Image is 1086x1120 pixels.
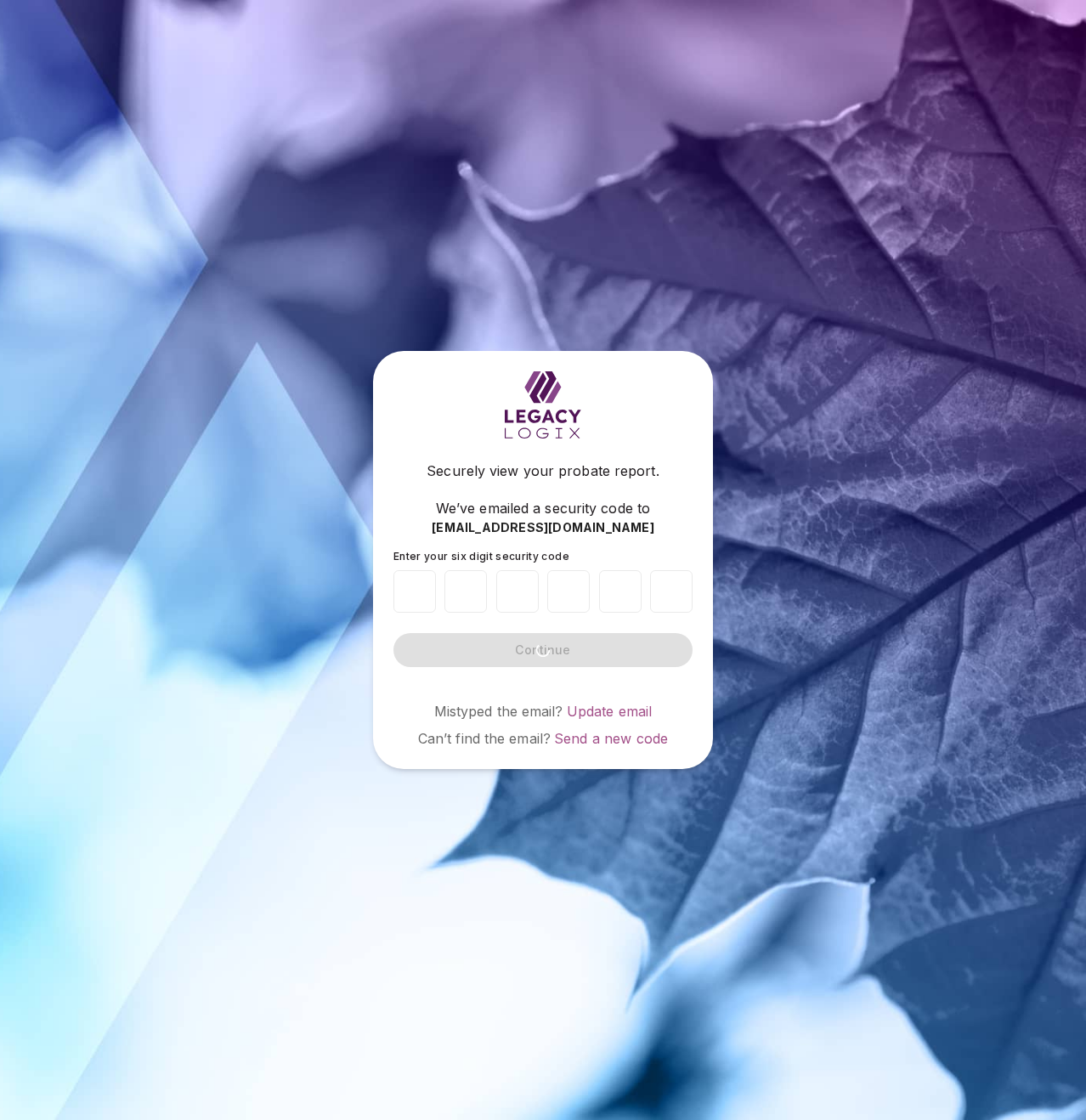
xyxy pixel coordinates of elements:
a: Send a new code [554,730,668,747]
span: We’ve emailed a security code to [436,498,650,518]
a: Update email [567,703,653,720]
span: Enter your six digit security code [393,550,569,563]
span: Can’t find the email? [418,730,551,747]
span: Mistyped the email? [434,703,563,720]
span: Securely view your probate report. [427,461,659,481]
span: [EMAIL_ADDRESS][DOMAIN_NAME] [432,519,654,536]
